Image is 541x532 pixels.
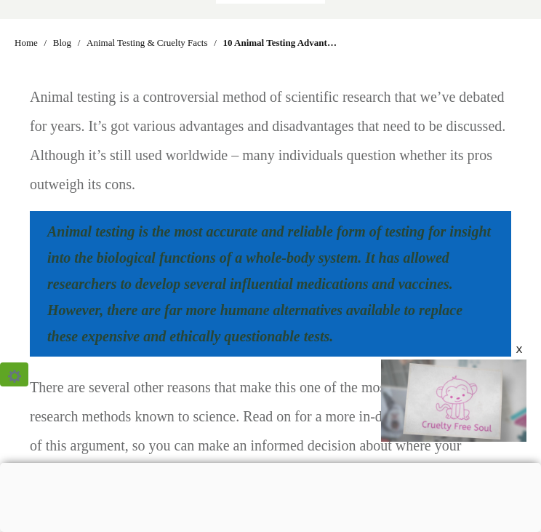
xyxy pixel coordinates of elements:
span: Blog [53,37,71,48]
a: Blog [53,33,71,52]
li: / [41,39,50,48]
a: Home [15,33,38,52]
span: 10 Animal Testing Advantages and Disadvantages (You Need to Know) [223,33,341,52]
li: / [74,39,84,48]
a: Animal Testing & Cruelty Facts [87,33,207,52]
img: ⚙ [8,370,21,383]
span: Animal testing is the most accurate and reliable form of testing for insight into the biological ... [47,223,491,344]
div: Video Player [381,360,526,442]
p: Animal testing is a controversial method of scientific research that we’ve debated for years. It’... [30,82,511,210]
span: Home [15,37,38,48]
li: / [210,39,220,48]
div: x [513,344,525,355]
span: Animal Testing & Cruelty Facts [87,37,207,48]
p: There are several other reasons that make this one of the most controversial research methods kno... [30,373,511,504]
